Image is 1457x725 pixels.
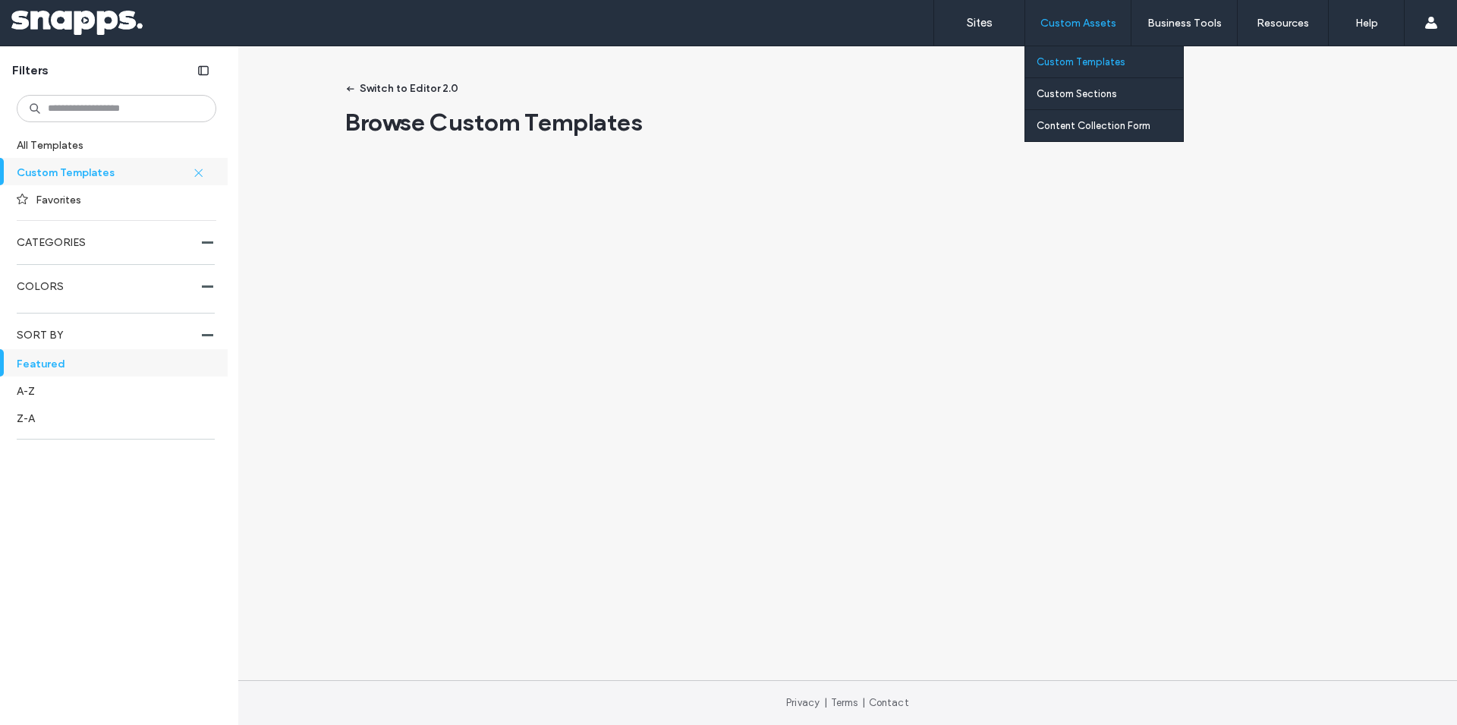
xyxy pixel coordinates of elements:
a: Privacy [786,697,820,708]
label: Featured [17,350,203,377]
span: Browse Custom Templates [345,107,643,137]
a: Terms [831,697,858,708]
label: Help [1355,17,1378,30]
span: Help [34,11,65,24]
label: Sites [967,16,993,30]
span: | [824,697,827,708]
a: Content Collection Form [1037,110,1183,141]
label: Custom Templates [1037,56,1125,68]
label: Custom Templates [17,159,193,185]
button: Switch to Editor 2.0 [332,77,472,101]
label: Favorites [36,186,203,213]
a: Custom Templates [1037,46,1183,77]
label: Resources [1257,17,1309,30]
span: Filters [12,62,49,79]
label: CATEGORIES [17,229,202,257]
a: Contact [869,697,909,708]
label: Z-A [17,405,213,431]
label: COLORS [17,273,202,301]
label: Content Collection Form [1037,120,1150,131]
label: Custom Sections [1037,88,1117,99]
label: Custom Assets [1040,17,1116,30]
label: All Templates [17,131,213,158]
a: Custom Sections [1037,78,1183,109]
label: Business Tools [1147,17,1222,30]
label: SORT BY [17,321,202,349]
label: A-Z [17,377,213,404]
span: | [862,697,865,708]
